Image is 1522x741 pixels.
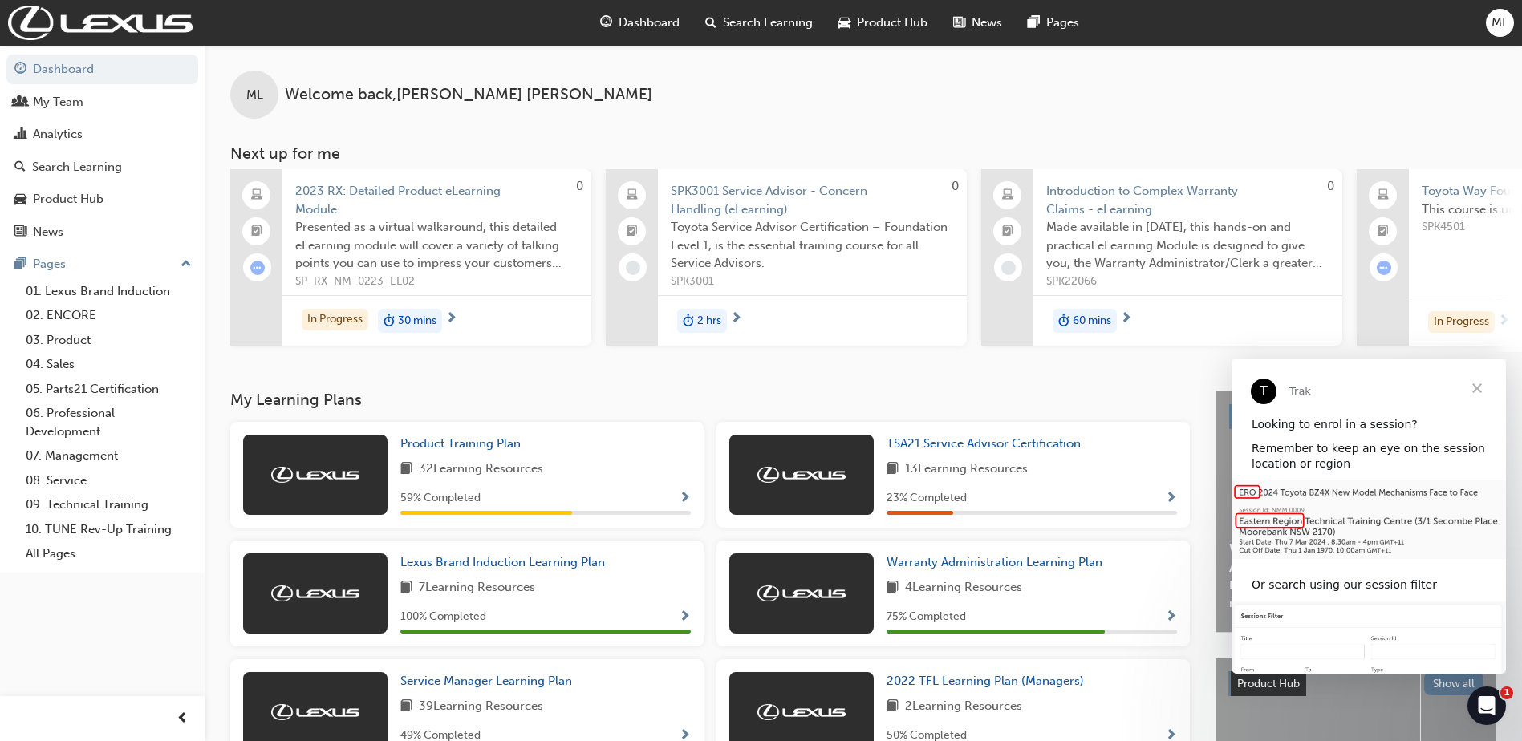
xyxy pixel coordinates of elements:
[1165,488,1177,508] button: Show Progress
[14,225,26,240] span: news-icon
[19,492,198,517] a: 09. Technical Training
[19,443,198,468] a: 07. Management
[671,218,954,273] span: Toyota Service Advisor Certification – Foundation Level 1, is the essential training course for a...
[8,6,193,40] img: Trak
[905,460,1028,480] span: 13 Learning Resources
[6,152,198,182] a: Search Learning
[398,312,436,330] span: 30 mins
[19,352,198,377] a: 04. Sales
[419,460,543,480] span: 32 Learning Resources
[384,310,395,331] span: duration-icon
[14,95,26,110] span: people-icon
[730,312,742,326] span: next-icon
[627,185,638,206] span: laptop-icon
[679,492,691,506] span: Show Progress
[19,541,198,566] a: All Pages
[1073,312,1111,330] span: 60 mins
[445,312,457,326] span: next-icon
[887,436,1081,451] span: TSA21 Service Advisor Certification
[251,185,262,206] span: laptop-icon
[1002,185,1013,206] span: laptop-icon
[887,672,1090,690] a: 2022 TFL Learning Plan (Managers)
[33,223,63,241] div: News
[295,182,578,218] span: 2023 RX: Detailed Product eLearning Module
[826,6,940,39] a: car-iconProduct Hub
[181,254,192,275] span: up-icon
[1498,314,1510,329] span: next-icon
[905,697,1022,717] span: 2 Learning Resources
[1428,311,1495,333] div: In Progress
[6,184,198,214] a: Product Hub
[1165,610,1177,625] span: Show Progress
[19,377,198,402] a: 05. Parts21 Certification
[14,160,26,175] span: search-icon
[1492,14,1508,32] span: ML
[33,125,83,144] div: Analytics
[887,578,899,598] span: book-icon
[1424,672,1484,695] button: Show all
[1165,492,1177,506] span: Show Progress
[6,249,198,279] button: Pages
[19,279,198,304] a: 01. Lexus Brand Induction
[887,553,1109,572] a: Warranty Administration Learning Plan
[887,674,1084,688] span: 2022 TFL Learning Plan (Managers)
[285,86,652,104] span: Welcome back , [PERSON_NAME] [PERSON_NAME]
[6,51,198,249] button: DashboardMy TeamAnalyticsSearch LearningProduct HubNews
[6,55,198,84] a: Dashboard
[1327,179,1334,193] span: 0
[1120,312,1132,326] span: next-icon
[1216,391,1496,633] a: Latest NewsShow allWelcome to your new Lexus AcademyRevolutionise the way you access and manage y...
[246,86,263,104] span: ML
[6,119,198,149] a: Analytics
[692,6,826,39] a: search-iconSearch Learning
[419,578,535,598] span: 7 Learning Resources
[1165,607,1177,627] button: Show Progress
[1500,686,1513,699] span: 1
[250,261,265,275] span: learningRecordVerb_ATTEMPT-icon
[587,6,692,39] a: guage-iconDashboard
[400,436,521,451] span: Product Training Plan
[400,489,481,508] span: 59 % Completed
[33,93,83,111] div: My Team
[14,257,26,272] span: pages-icon
[887,697,899,717] span: book-icon
[606,169,967,346] a: 0SPK3001 Service Advisor - Concern Handling (eLearning)Toyota Service Advisor Certification – Fou...
[972,14,1002,32] span: News
[705,13,716,33] span: search-icon
[400,553,611,572] a: Lexus Brand Induction Learning Plan
[400,555,605,569] span: Lexus Brand Induction Learning Plan
[19,517,198,542] a: 10. TUNE Rev-Up Training
[757,704,846,720] img: Trak
[14,63,26,77] span: guage-icon
[626,261,640,275] span: learningRecordVerb_NONE-icon
[887,460,899,480] span: book-icon
[19,468,198,493] a: 08. Service
[627,221,638,242] span: booktick-icon
[723,14,813,32] span: Search Learning
[400,674,572,688] span: Service Manager Learning Plan
[887,435,1087,453] a: TSA21 Service Advisor Certification
[619,14,680,32] span: Dashboard
[671,182,954,218] span: SPK3001 Service Advisor - Concern Handling (eLearning)
[400,672,578,690] a: Service Manager Learning Plan
[1046,273,1329,291] span: SPK22066
[1002,221,1013,242] span: booktick-icon
[679,488,691,508] button: Show Progress
[295,218,578,273] span: Presented as a virtual walkaround, this detailed eLearning module will cover a variety of talking...
[400,460,412,480] span: book-icon
[697,312,721,330] span: 2 hrs
[271,585,359,601] img: Trak
[205,144,1522,163] h3: Next up for me
[19,401,198,443] a: 06. Professional Development
[838,13,850,33] span: car-icon
[887,489,967,508] span: 23 % Completed
[230,169,591,346] a: 02023 RX: Detailed Product eLearning ModulePresented as a virtual walkaround, this detailed eLear...
[32,158,122,176] div: Search Learning
[905,578,1022,598] span: 4 Learning Resources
